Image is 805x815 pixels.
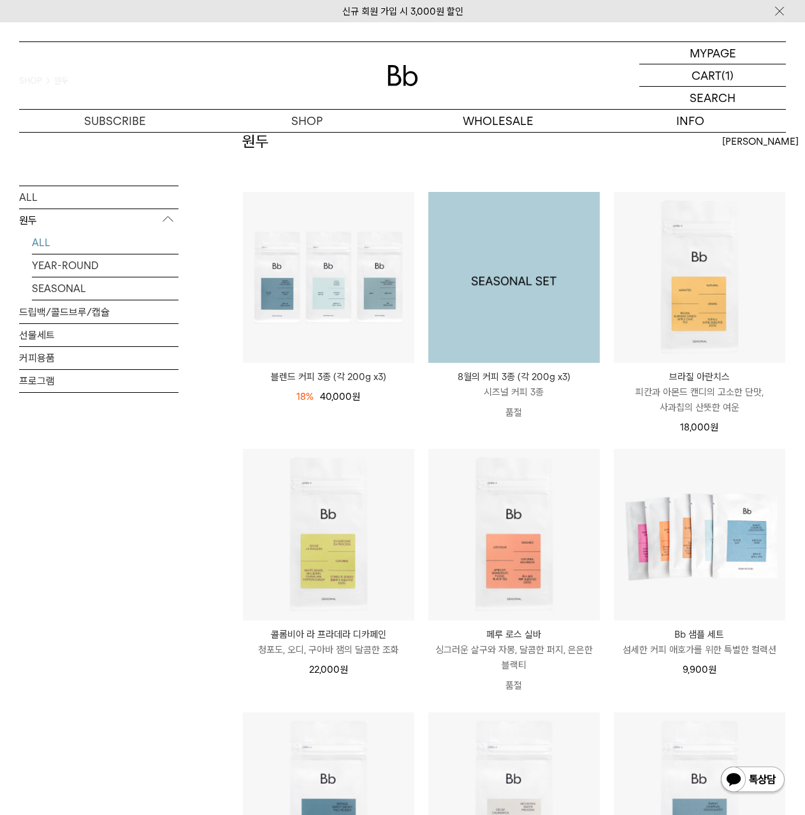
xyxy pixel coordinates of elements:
[720,765,786,796] img: 카카오톡 채널 1:1 채팅 버튼
[32,231,178,253] a: ALL
[243,192,414,363] img: 블렌드 커피 3종 (각 200g x3)
[708,664,716,675] span: 원
[296,389,314,404] div: 18%
[388,65,418,86] img: 로고
[614,385,785,415] p: 피칸과 아몬드 캔디의 고소한 단맛, 사과칩의 산뜻한 여운
[428,642,600,673] p: 싱그러운 살구와 자몽, 달콤한 퍼지, 은은한 블랙티
[32,254,178,276] a: YEAR-ROUND
[639,42,786,64] a: MYPAGE
[614,642,785,657] p: 섬세한 커피 애호가를 위한 특별한 컬렉션
[19,186,178,208] a: ALL
[428,192,600,363] img: 1000000743_add2_021.png
[428,673,600,698] p: 품절
[614,369,785,415] a: 브라질 아란치스 피칸과 아몬드 캔디의 고소한 단맛, 사과칩의 산뜻한 여운
[614,192,785,363] img: 브라질 아란치스
[309,664,348,675] span: 22,000
[243,627,414,642] p: 콜롬비아 라 프라데라 디카페인
[320,391,360,402] span: 40,000
[614,627,785,657] a: Bb 샘플 세트 섬세한 커피 애호가를 위한 특별한 컬렉션
[352,391,360,402] span: 원
[594,110,786,132] p: INFO
[428,449,600,620] img: 페루 로스 실바
[722,134,799,149] span: [PERSON_NAME]
[19,323,178,346] a: 선물세트
[614,627,785,642] p: Bb 샘플 세트
[403,110,595,132] p: WHOLESALE
[342,6,463,17] a: 신규 회원 가입 시 3,000원 할인
[614,369,785,385] p: 브라질 아란치스
[243,449,414,620] img: 콜롬비아 라 프라데라 디카페인
[639,64,786,87] a: CART (1)
[428,385,600,400] p: 시즈널 커피 3종
[19,110,211,132] a: SUBSCRIBE
[32,277,178,299] a: SEASONAL
[19,369,178,392] a: 프로그램
[614,449,785,620] img: Bb 샘플 세트
[243,627,414,657] a: 콜롬비아 라 프라데라 디카페인 청포도, 오디, 구아바 잼의 달콤한 조화
[211,110,403,132] a: SHOP
[19,300,178,323] a: 드립백/콜드브루/캡슐
[692,64,722,86] p: CART
[722,64,734,86] p: (1)
[428,400,600,425] p: 품절
[19,209,178,231] p: 원두
[690,42,736,64] p: MYPAGE
[242,131,269,152] h2: 원두
[243,369,414,385] a: 블렌드 커피 3종 (각 200g x3)
[680,422,718,433] span: 18,000
[19,346,178,369] a: 커피용품
[428,369,600,385] p: 8월의 커피 3종 (각 200g x3)
[428,192,600,363] a: 8월의 커피 3종 (각 200g x3)
[683,664,716,675] span: 9,900
[340,664,348,675] span: 원
[710,422,718,433] span: 원
[428,627,600,642] p: 페루 로스 실바
[428,369,600,400] a: 8월의 커피 3종 (각 200g x3) 시즈널 커피 3종
[428,627,600,673] a: 페루 로스 실바 싱그러운 살구와 자몽, 달콤한 퍼지, 은은한 블랙티
[690,87,736,109] p: SEARCH
[243,642,414,657] p: 청포도, 오디, 구아바 잼의 달콤한 조화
